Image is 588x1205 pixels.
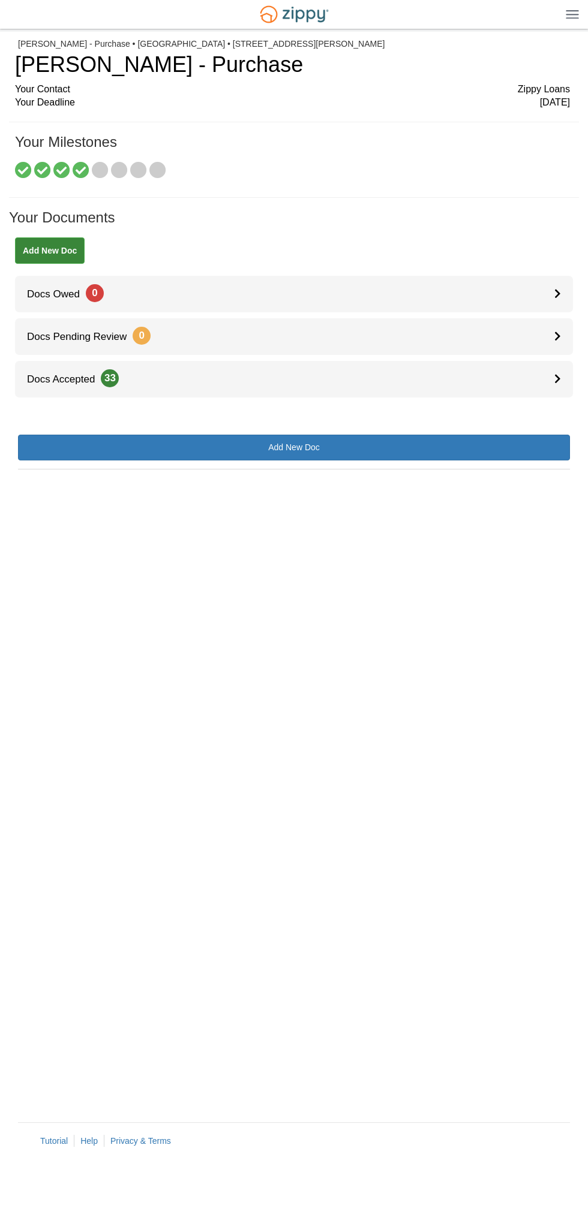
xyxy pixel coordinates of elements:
h1: [PERSON_NAME] - Purchase [15,53,570,77]
a: Docs Accepted33 [15,361,573,397]
span: Docs Accepted [15,373,119,385]
img: Mobile Dropdown Menu [566,10,579,19]
a: Docs Owed0 [15,276,573,312]
span: 0 [133,327,151,345]
span: Docs Pending Review [15,331,151,342]
a: Privacy & Terms [110,1136,171,1146]
a: Docs Pending Review0 [15,318,573,355]
a: Help [80,1136,98,1146]
span: 33 [101,369,119,387]
span: Zippy Loans [518,83,570,97]
span: Docs Owed [15,288,104,300]
a: Add New Doc [18,435,570,460]
span: [DATE] [540,96,570,110]
div: [PERSON_NAME] - Purchase • [GEOGRAPHIC_DATA] • [STREET_ADDRESS][PERSON_NAME] [18,39,570,49]
h1: Your Milestones [15,134,570,162]
div: Your Contact [15,83,570,97]
h1: Your Documents [9,210,579,237]
div: Your Deadline [15,96,570,110]
span: 0 [86,284,104,302]
a: Tutorial [40,1136,68,1146]
a: Add New Doc [15,237,85,264]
